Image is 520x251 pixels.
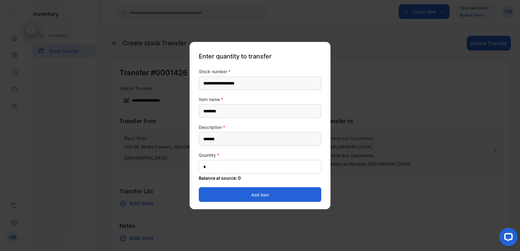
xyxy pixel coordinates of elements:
p: Balance at source: 0 [199,175,321,181]
label: Item name [199,96,321,103]
p: Enter quantity to transfer [199,49,321,63]
label: Description [199,124,321,130]
label: Stock number [199,68,321,75]
iframe: LiveChat chat widget [494,225,520,251]
label: Quantity [199,152,321,158]
button: Add item [199,187,321,202]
